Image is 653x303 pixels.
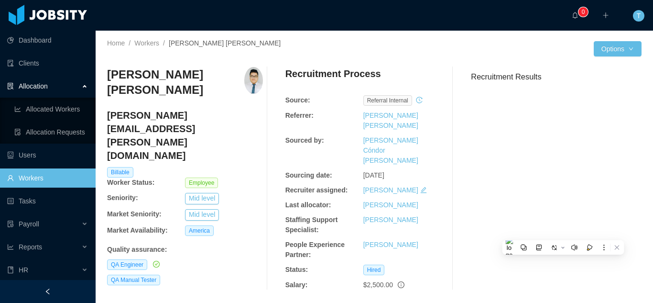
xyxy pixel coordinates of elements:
span: [PERSON_NAME] [PERSON_NAME] [169,39,281,47]
img: 0932d01d-e766-4462-8d92-1199aa0cb1d1_6793e6176d0fc-400w.png [244,67,263,94]
b: Referrer: [285,112,314,119]
i: icon: solution [7,83,14,90]
b: Status: [285,266,308,273]
span: / [163,39,165,47]
button: Optionsicon: down [594,41,642,56]
b: Worker Status: [107,179,154,186]
b: Market Seniority: [107,210,162,218]
i: icon: edit [420,187,427,193]
h3: [PERSON_NAME] [PERSON_NAME] [107,67,244,98]
span: Reports [19,243,42,251]
a: [PERSON_NAME] [363,216,418,224]
b: Source: [285,96,310,104]
h4: Recruitment Process [285,67,381,80]
span: [DATE] [363,171,384,179]
b: Sourcing date: [285,171,332,179]
a: icon: file-doneAllocation Requests [14,123,88,142]
span: QA Engineer [107,259,147,270]
a: icon: check-circle [151,260,160,268]
button: Mid level [185,209,219,221]
i: icon: history [416,97,423,103]
i: icon: bell [572,12,578,19]
span: Allocation [19,82,48,90]
i: icon: check-circle [153,261,160,268]
b: Staffing Support Specialist: [285,216,338,234]
a: [PERSON_NAME] [363,241,418,248]
a: [PERSON_NAME] [363,186,418,194]
b: Sourced by: [285,136,324,144]
span: QA Manual Tester [107,275,160,285]
span: Employee [185,178,218,188]
h3: Recruitment Results [471,71,642,83]
a: icon: auditClients [7,54,88,73]
span: HR [19,266,28,274]
b: Market Availability: [107,226,168,234]
b: Seniority: [107,194,138,202]
a: Workers [134,39,159,47]
b: Recruiter assigned: [285,186,348,194]
a: Home [107,39,125,47]
i: icon: line-chart [7,244,14,250]
span: $2,500.00 [363,281,393,289]
span: Payroll [19,220,39,228]
span: Billable [107,167,133,178]
span: / [129,39,131,47]
a: [PERSON_NAME] [363,201,418,209]
button: Mid level [185,193,219,204]
i: icon: plus [602,12,609,19]
a: icon: line-chartAllocated Workers [14,100,88,119]
span: info-circle [398,281,404,288]
a: icon: profileTasks [7,191,88,211]
i: icon: book [7,267,14,273]
b: Last allocator: [285,201,331,209]
a: [PERSON_NAME] Cóndor [PERSON_NAME] [363,136,418,164]
a: icon: userWorkers [7,168,88,188]
i: icon: file-protect [7,221,14,227]
b: People Experience Partner: [285,241,345,258]
b: Quality assurance : [107,246,167,253]
span: America [185,225,214,236]
a: icon: robotUsers [7,146,88,165]
h4: [PERSON_NAME][EMAIL_ADDRESS][PERSON_NAME][DOMAIN_NAME] [107,109,263,162]
span: Referral internal [363,95,412,106]
a: icon: pie-chartDashboard [7,31,88,50]
sup: 0 [578,7,588,17]
span: Hired [363,265,385,275]
span: T [637,10,641,22]
a: [PERSON_NAME] [PERSON_NAME] [363,112,418,129]
b: Salary: [285,281,308,289]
